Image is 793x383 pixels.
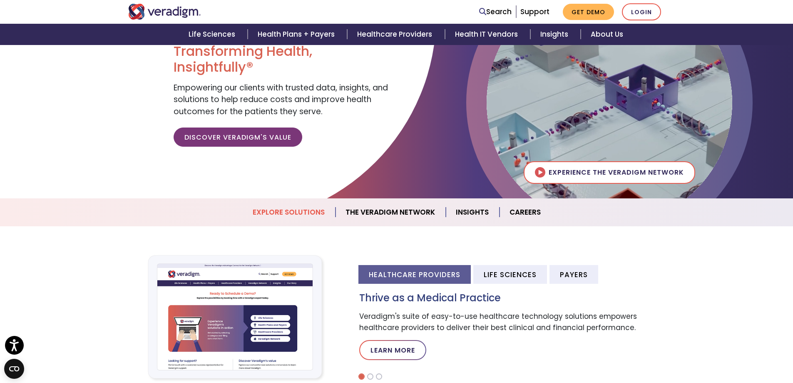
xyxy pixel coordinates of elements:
a: Explore Solutions [243,202,336,223]
img: Veradigm logo [128,4,201,20]
button: Open CMP widget [4,359,24,379]
a: Learn More [359,340,426,360]
a: Support [520,7,549,17]
a: Insights [446,202,500,223]
a: Get Demo [563,4,614,20]
a: Search [479,6,512,18]
li: Life Sciences [473,265,547,284]
li: Payers [549,265,598,284]
li: Healthcare Providers [358,265,471,284]
a: About Us [581,24,633,45]
a: Careers [500,202,551,223]
a: Discover Veradigm's Value [174,128,302,147]
h1: Transforming Health, Insightfully® [174,43,390,75]
h3: Thrive as a Medical Practice [359,292,665,304]
a: Health Plans + Payers [248,24,347,45]
a: Life Sciences [179,24,248,45]
iframe: Drift Chat Widget [627,98,783,373]
p: Veradigm's suite of easy-to-use healthcare technology solutions empowers healthcare providers to ... [359,311,665,333]
a: Health IT Vendors [445,24,530,45]
a: Healthcare Providers [347,24,445,45]
span: Empowering our clients with trusted data, insights, and solutions to help reduce costs and improv... [174,82,388,117]
a: The Veradigm Network [336,202,446,223]
a: Login [622,3,661,20]
a: Insights [530,24,581,45]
